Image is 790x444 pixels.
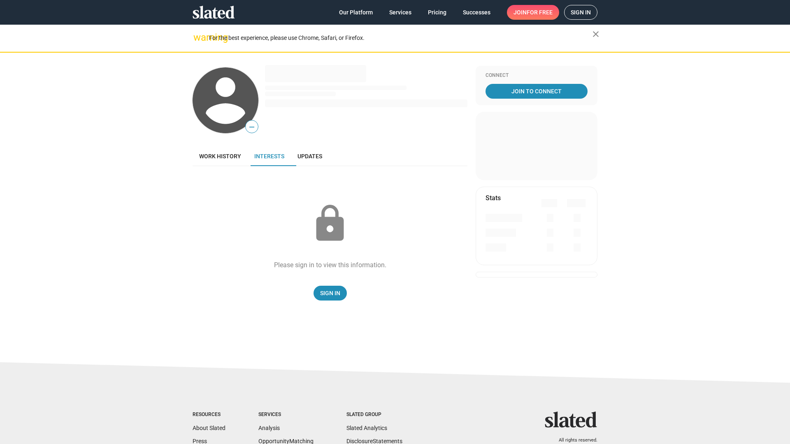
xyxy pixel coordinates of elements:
[332,5,379,20] a: Our Platform
[193,425,225,431] a: About Slated
[291,146,329,166] a: Updates
[193,412,225,418] div: Resources
[591,29,601,39] mat-icon: close
[487,84,586,99] span: Join To Connect
[571,5,591,19] span: Sign in
[456,5,497,20] a: Successes
[389,5,411,20] span: Services
[309,203,351,244] mat-icon: lock
[209,32,592,44] div: For the best experience, please use Chrome, Safari, or Firefox.
[383,5,418,20] a: Services
[248,146,291,166] a: Interests
[527,5,553,20] span: for free
[258,425,280,431] a: Analysis
[513,5,553,20] span: Join
[297,153,322,160] span: Updates
[254,153,284,160] span: Interests
[346,412,402,418] div: Slated Group
[486,194,501,202] mat-card-title: Stats
[193,32,203,42] mat-icon: warning
[564,5,597,20] a: Sign in
[486,84,588,99] a: Join To Connect
[246,122,258,132] span: —
[463,5,490,20] span: Successes
[314,286,347,301] a: Sign In
[258,412,314,418] div: Services
[428,5,446,20] span: Pricing
[507,5,559,20] a: Joinfor free
[346,425,387,431] a: Slated Analytics
[421,5,453,20] a: Pricing
[486,72,588,79] div: Connect
[320,286,340,301] span: Sign In
[339,5,373,20] span: Our Platform
[274,261,386,269] div: Please sign in to view this information.
[199,153,241,160] span: Work history
[193,146,248,166] a: Work history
